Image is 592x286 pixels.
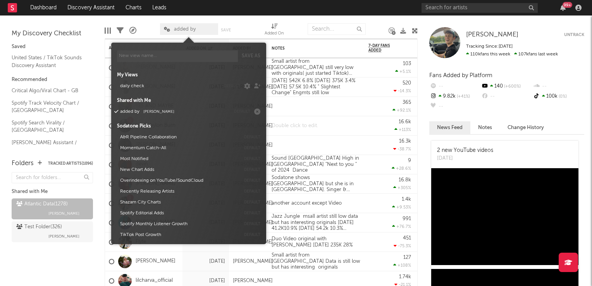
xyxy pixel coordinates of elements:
button: default [244,135,260,139]
div: Sound [GEOGRAPHIC_DATA] High in [GEOGRAPHIC_DATA] "Next to you " of 2024 Dance [268,155,365,174]
div: [DATE] [186,257,225,266]
button: Recently Releasing Artists [117,186,240,197]
div: Small artist from [GEOGRAPHIC_DATA] Data is still low but has interesting originals [268,252,365,270]
button: default [244,179,260,183]
div: 140 [481,81,532,91]
div: Shared with Me [12,187,93,196]
div: Jazz Jungle msall artist still low data but has interesting originals [DATE] 41.2K10.9% [DATE] 54... [268,214,365,232]
div: Duo Video original with [PERSON_NAME] [DATE] 235K 28% [268,236,365,248]
a: Critical Algo/Viral Chart - GB [12,86,85,95]
button: Untrack [564,31,584,39]
span: [PERSON_NAME] [143,110,174,114]
div: +28.6 % [392,166,411,171]
div: 9 [408,158,411,163]
div: [PERSON_NAME] [233,258,273,265]
a: [PERSON_NAME] [136,258,176,265]
span: +600 % [503,84,521,89]
div: My Views [117,72,260,79]
span: 107k fans last week [466,52,558,57]
div: -- [429,102,481,112]
button: Momentum Catch-All [117,143,240,153]
div: Notes [272,46,349,51]
div: A&R Pipeline [129,19,136,42]
div: 127 [403,255,411,260]
div: Filters [117,19,124,42]
span: 110k fans this week [466,52,510,57]
div: 365 [403,100,411,105]
div: 16.8k [399,177,411,183]
span: [PERSON_NAME] [466,31,518,38]
button: default [244,168,260,172]
div: 520 [403,81,411,86]
a: Atlantic Data(1278)[PERSON_NAME] [12,198,93,219]
div: 16.6k [399,119,411,124]
div: Test Folder ( 326 ) [16,222,62,232]
button: default [244,157,260,161]
div: -- [481,91,532,102]
button: default [244,200,260,204]
div: 451 [403,236,411,241]
div: +5.1 % [395,69,411,74]
button: Spotify Monthly Listener Growth [117,219,240,229]
button: Change History [500,121,552,134]
button: default [234,110,250,114]
div: 991 [403,216,411,221]
div: Recommended [12,75,93,84]
div: Added On [265,29,284,38]
div: [PERSON_NAME] [233,278,273,284]
a: Spotify Track Velocity Chart / [GEOGRAPHIC_DATA] [12,99,85,115]
a: Test Folder(326)[PERSON_NAME] [12,221,93,242]
div: [DATE] 542K 6.8% [DATE] 375K 3.4% [DATE] 57.5K 10.4% " Slightest Change" Engmts still low [268,78,365,96]
button: Save [221,28,231,32]
div: My Discovery Checklist [12,29,93,38]
a: United States / TikTok Sounds Discovery Assistant [12,53,85,69]
div: -- [533,81,584,91]
div: Small artist from [GEOGRAPHIC_DATA] still very low with originals( just started Tiktok) Cover 45.... [268,59,365,77]
button: 99+ [560,5,566,11]
div: 9.82k [429,91,481,102]
div: [DATE] [186,276,225,286]
span: Fans Added by Platform [429,72,492,78]
button: Tracked Artists(1096) [48,162,93,165]
div: Added On [265,19,284,42]
span: [PERSON_NAME] [48,232,79,241]
div: Folders [12,159,34,168]
div: 2 new YouTube videos [437,146,493,155]
div: -- [429,81,481,91]
div: +92.1 % [392,108,411,113]
div: Edit Columns [105,19,111,42]
button: default [224,84,240,88]
span: 7-Day Fans Added [368,43,399,53]
button: Notes [470,121,500,134]
div: Artist [109,46,167,50]
a: Spotify Search Virality / [GEOGRAPHIC_DATA] [12,119,85,134]
span: 0 % [558,95,567,99]
button: default [244,222,260,226]
div: Shared with Me [117,97,260,104]
div: 99 + [563,2,572,8]
button: TikTok Post Growth [117,229,240,240]
div: +113 % [394,127,411,132]
div: 100k [533,91,584,102]
a: [PERSON_NAME] [466,31,518,39]
div: Saved [12,42,93,52]
button: New Chart Adds [117,164,240,175]
div: -14.3 % [394,88,411,93]
div: Sodatone shows [GEOGRAPHIC_DATA] but she is in [GEOGRAPHIC_DATA]. Singer & actress often cover ov... [268,175,365,193]
span: Tracking Since: [DATE] [466,44,513,49]
span: +41 % [456,95,470,99]
div: -38.7 % [393,146,411,152]
input: Search for artists [422,3,538,13]
div: +9.53 % [392,205,411,210]
button: Spotify Editorial Adds [117,208,240,219]
button: News Feed [429,121,470,134]
div: +76.7 % [392,224,411,229]
span: added by [174,27,196,32]
div: [DATE] [437,155,493,162]
span: [PERSON_NAME] [48,209,79,218]
div: 1.4k [402,197,411,202]
button: default [244,233,260,237]
div: 1.74k [399,274,411,279]
a: lilcharva_official [136,277,173,284]
button: Save as [242,50,260,62]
